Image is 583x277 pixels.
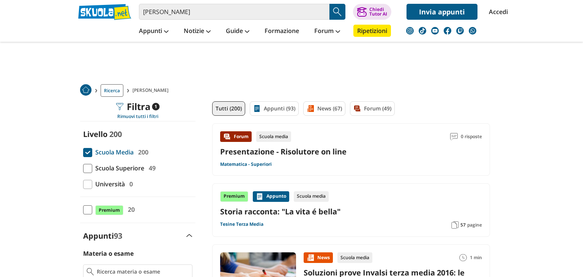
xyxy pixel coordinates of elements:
span: 200 [109,129,122,139]
div: News [304,252,333,263]
a: Forum [312,25,342,38]
span: [PERSON_NAME] [132,84,172,97]
img: youtube [431,27,439,35]
div: Appunto [253,191,289,202]
a: Tutti (200) [212,101,245,116]
span: Scuola Media [92,147,134,157]
a: Guide [224,25,251,38]
img: Ricerca materia o esame [87,268,94,275]
img: tiktok [419,27,426,35]
img: Pagine [451,221,459,229]
a: Invia appunti [407,4,477,20]
a: Storia racconta: "La vita é bella" [220,206,482,217]
a: Presentazione - Risolutore on line [220,146,347,157]
a: Ripetizioni [353,25,391,37]
span: pagine [467,222,482,228]
img: News contenuto [307,254,314,261]
a: News (67) [303,101,345,116]
span: 93 [114,231,122,241]
img: News filtro contenuto [307,105,314,112]
div: Premium [220,191,248,202]
img: Appunti contenuto [256,193,263,200]
span: 200 [135,147,148,157]
a: Ricerca [101,84,123,97]
img: Tempo lettura [459,254,467,261]
a: Home [80,84,91,97]
img: Commenti lettura [450,133,458,140]
div: Chiedi Tutor AI [369,7,387,16]
label: Appunti [83,231,122,241]
span: 20 [125,205,135,214]
img: Filtra filtri mobile [116,103,124,110]
label: Livello [83,129,107,139]
div: Scuola media [294,191,329,202]
a: Appunti [137,25,170,38]
div: Scuola media [337,252,372,263]
img: facebook [444,27,451,35]
a: Appunti (93) [250,101,299,116]
div: Filtra [116,101,160,112]
span: 0 [126,179,133,189]
button: ChiediTutor AI [353,4,391,20]
span: Premium [95,205,123,215]
label: Materia o esame [83,249,134,258]
span: 1 min [470,252,482,263]
div: Scuola media [256,131,291,142]
span: 0 risposte [461,131,482,142]
input: Cerca appunti, riassunti o versioni [139,4,329,20]
div: Forum [220,131,252,142]
a: Accedi [489,4,505,20]
img: instagram [406,27,414,35]
a: Tesine Terza Media [220,221,263,227]
div: Rimuovi tutti i filtri [80,113,195,120]
img: twitch [456,27,464,35]
img: Home [80,84,91,96]
span: Scuola Superiore [92,163,144,173]
img: Cerca appunti, riassunti o versioni [332,6,343,17]
span: 49 [146,163,156,173]
img: Forum contenuto [223,133,231,140]
a: Matematica - Superiori [220,161,272,167]
img: Forum filtro contenuto [353,105,361,112]
span: 1 [152,103,160,110]
img: WhatsApp [469,27,476,35]
img: Appunti filtro contenuto [253,105,261,112]
img: Apri e chiudi sezione [186,234,192,237]
a: Formazione [263,25,301,38]
a: Notizie [182,25,213,38]
span: 57 [460,222,466,228]
span: Università [92,179,125,189]
a: Forum (49) [350,101,395,116]
input: Ricerca materia o esame [97,268,189,275]
button: Search Button [329,4,345,20]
